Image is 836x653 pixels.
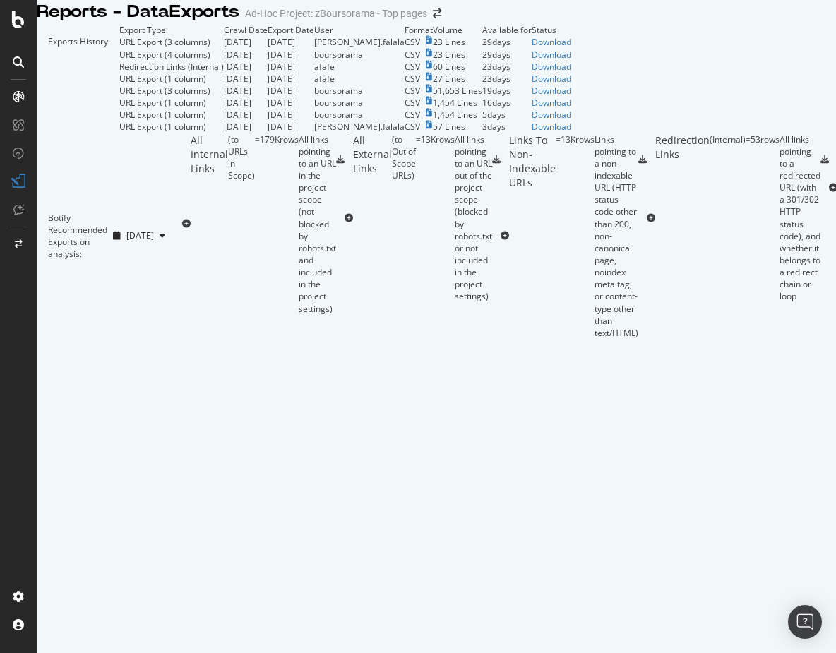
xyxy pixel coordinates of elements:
[268,73,314,85] td: [DATE]
[746,133,780,303] div: = 53 rows
[416,133,455,303] div: = 13K rows
[268,97,314,109] td: [DATE]
[119,121,206,133] div: URL Export (1 column)
[48,212,107,260] div: Botify Recommended Exports on analysis:
[392,133,416,303] div: ( to Out of Scope URLs )
[268,49,314,61] td: [DATE]
[433,8,441,18] div: arrow-right-arrow-left
[405,61,420,73] div: CSV
[314,49,405,61] td: boursorama
[268,61,314,73] td: [DATE]
[482,61,532,73] td: 23 days
[119,73,206,85] div: URL Export (1 column)
[119,36,210,48] div: URL Export (3 columns)
[314,109,405,121] td: boursorama
[224,121,268,133] td: [DATE]
[255,133,299,315] div: = 179K rows
[405,109,420,121] div: CSV
[119,85,210,97] div: URL Export (3 columns)
[455,133,492,303] div: All links pointing to an URL out of the project scope (blocked by robots.txt or not included in t...
[268,85,314,97] td: [DATE]
[119,61,224,73] div: Redirection Links (Internal)
[482,85,532,97] td: 19 days
[126,229,154,241] span: 2025 Oct. 7th
[224,61,268,73] td: [DATE]
[405,121,420,133] div: CSV
[224,97,268,109] td: [DATE]
[224,49,268,61] td: [DATE]
[532,97,571,109] a: Download
[405,85,420,97] div: CSV
[119,97,206,109] div: URL Export (1 column)
[556,133,595,339] div: = 13K rows
[268,24,314,36] td: Export Date
[710,133,746,303] div: ( Internal )
[433,109,482,121] td: 1,454 Lines
[314,36,405,48] td: [PERSON_NAME].falala
[314,24,405,36] td: User
[314,121,405,133] td: [PERSON_NAME].falala
[482,73,532,85] td: 23 days
[224,109,268,121] td: [DATE]
[482,49,532,61] td: 29 days
[482,24,532,36] td: Available for
[433,36,482,48] td: 23 Lines
[532,49,571,61] a: Download
[433,97,482,109] td: 1,454 Lines
[405,24,433,36] td: Format
[119,49,210,61] div: URL Export (4 columns)
[119,24,224,36] td: Export Type
[314,97,405,109] td: boursorama
[492,155,501,164] div: csv-export
[224,24,268,36] td: Crawl Date
[532,73,571,85] a: Download
[482,121,532,133] td: 3 days
[433,73,482,85] td: 27 Lines
[595,133,638,339] div: Links pointing to a non-indexable URL (HTTP status code other than 200, non-canonical page, noind...
[228,133,255,315] div: ( to URLs in Scope )
[433,61,482,73] td: 60 Lines
[191,133,228,315] div: All Internal Links
[780,133,820,303] div: All links pointing to a redirected URL (with a 301/302 HTTP status code), and whether it belongs ...
[433,121,482,133] td: 57 Lines
[655,133,710,303] div: Redirection Links
[224,36,268,48] td: [DATE]
[268,121,314,133] td: [DATE]
[433,85,482,97] td: 51,653 Lines
[405,97,420,109] div: CSV
[433,49,482,61] td: 23 Lines
[532,36,571,48] a: Download
[405,49,420,61] div: CSV
[336,155,345,164] div: csv-export
[224,73,268,85] td: [DATE]
[509,133,556,339] div: Links To Non-Indexable URLs
[224,85,268,97] td: [DATE]
[482,36,532,48] td: 29 days
[268,36,314,48] td: [DATE]
[268,109,314,121] td: [DATE]
[353,133,392,303] div: All External Links
[532,24,571,36] td: Status
[788,605,822,639] div: Open Intercom Messenger
[532,109,571,121] a: Download
[405,36,420,48] div: CSV
[314,61,405,73] td: afafe
[48,35,108,121] div: Exports History
[820,155,829,164] div: csv-export
[314,73,405,85] td: afafe
[119,109,206,121] div: URL Export (1 column)
[638,155,647,164] div: csv-export
[532,85,571,97] div: Download
[532,61,571,73] a: Download
[405,73,420,85] div: CSV
[299,133,336,315] div: All links pointing to an URL in the project scope (not blocked by robots.txt and included in the ...
[245,6,427,20] div: Ad-Hoc Project: zBoursorama - Top pages
[532,121,571,133] a: Download
[107,224,171,247] button: [DATE]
